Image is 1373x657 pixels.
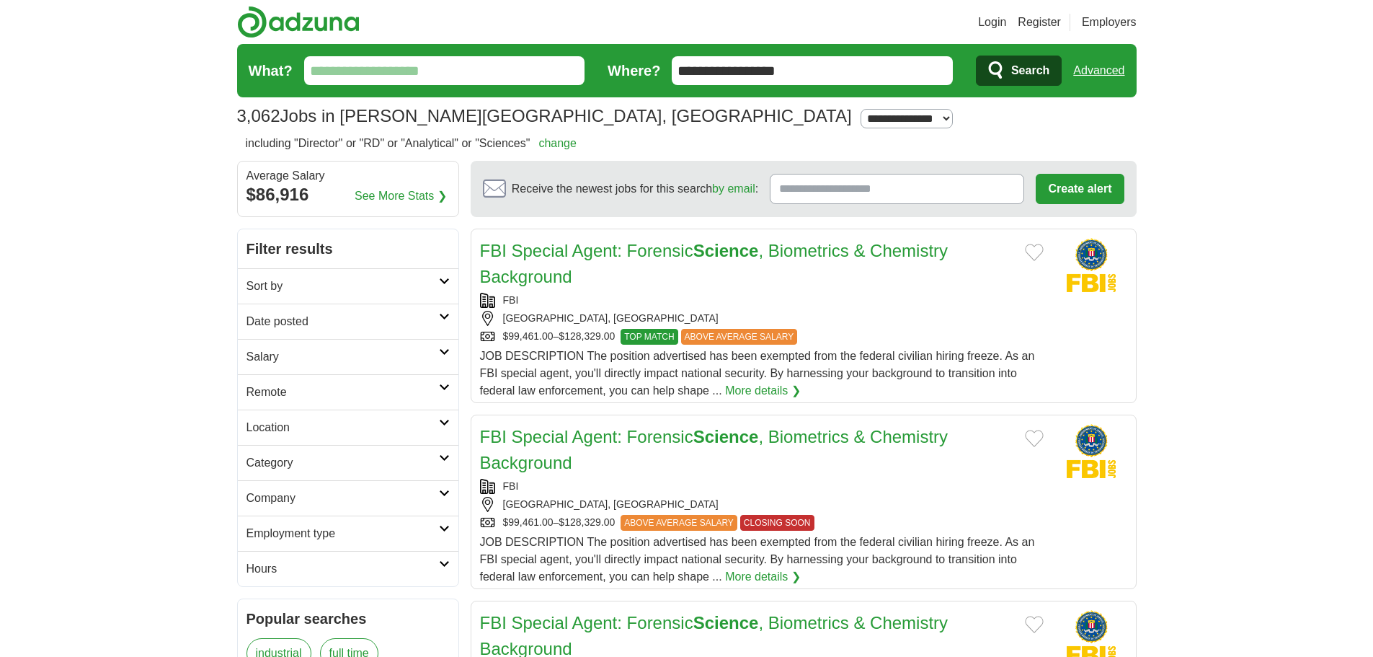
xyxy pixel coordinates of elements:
[246,182,450,208] div: $86,916
[249,60,293,81] label: What?
[238,229,458,268] h2: Filter results
[976,56,1062,86] button: Search
[503,294,519,306] a: FBI
[238,551,458,586] a: Hours
[246,525,439,542] h2: Employment type
[1073,56,1124,85] a: Advanced
[238,268,458,304] a: Sort by
[693,427,759,446] strong: Science
[1025,430,1044,447] button: Add to favorite jobs
[246,608,450,630] h2: Popular searches
[246,560,439,578] h2: Hours
[1055,424,1127,478] img: FBI logo
[503,480,519,492] a: FBI
[978,14,1006,31] a: Login
[355,188,447,205] a: See More Stats ❯
[1025,616,1044,633] button: Add to favorite jobs
[480,497,1044,512] div: [GEOGRAPHIC_DATA], [GEOGRAPHIC_DATA]
[621,515,737,531] span: ABOVE AVERAGE SALARY
[608,60,660,81] label: Where?
[480,311,1044,326] div: [GEOGRAPHIC_DATA], [GEOGRAPHIC_DATA]
[480,536,1035,583] span: JOB DESCRIPTION The position advertised has been exempted from the federal civilian hiring freeze...
[1011,56,1049,85] span: Search
[681,329,798,345] span: ABOVE AVERAGE SALARY
[238,374,458,410] a: Remote
[238,445,458,480] a: Category
[238,304,458,339] a: Date posted
[246,313,439,330] h2: Date posted
[238,480,458,516] a: Company
[740,515,814,531] span: CLOSING SOON
[480,350,1035,397] span: JOB DESCRIPTION The position advertised has been exempted from the federal civilian hiring freeze...
[480,329,1044,345] div: $99,461.00–$128,329.00
[237,6,360,38] img: Adzuna logo
[238,410,458,445] a: Location
[480,241,948,286] a: FBI Special Agent: ForensicScience, Biometrics & Chemistry Background
[246,490,439,507] h2: Company
[480,515,1044,531] div: $99,461.00–$128,329.00
[246,419,439,436] h2: Location
[246,278,439,295] h2: Sort by
[1025,244,1044,261] button: Add to favorite jobs
[725,568,801,586] a: More details ❯
[693,613,759,632] strong: Science
[237,103,280,129] span: 3,062
[1082,14,1137,31] a: Employers
[246,348,439,366] h2: Salary
[238,339,458,374] a: Salary
[712,182,755,195] a: by email
[480,427,948,472] a: FBI Special Agent: ForensicScience, Biometrics & Chemistry Background
[621,329,677,345] span: TOP MATCH
[1036,174,1124,204] button: Create alert
[1018,14,1061,31] a: Register
[725,382,801,400] a: More details ❯
[246,454,439,472] h2: Category
[693,241,759,260] strong: Science
[512,180,758,198] span: Receive the newest jobs for this search :
[538,137,577,149] a: change
[246,135,577,152] h2: including "Director" or "RD" or "Analytical" or "Sciences"
[246,384,439,401] h2: Remote
[246,170,450,182] div: Average Salary
[1055,238,1127,292] img: FBI logo
[238,516,458,551] a: Employment type
[237,106,852,125] h1: Jobs in [PERSON_NAME][GEOGRAPHIC_DATA], [GEOGRAPHIC_DATA]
